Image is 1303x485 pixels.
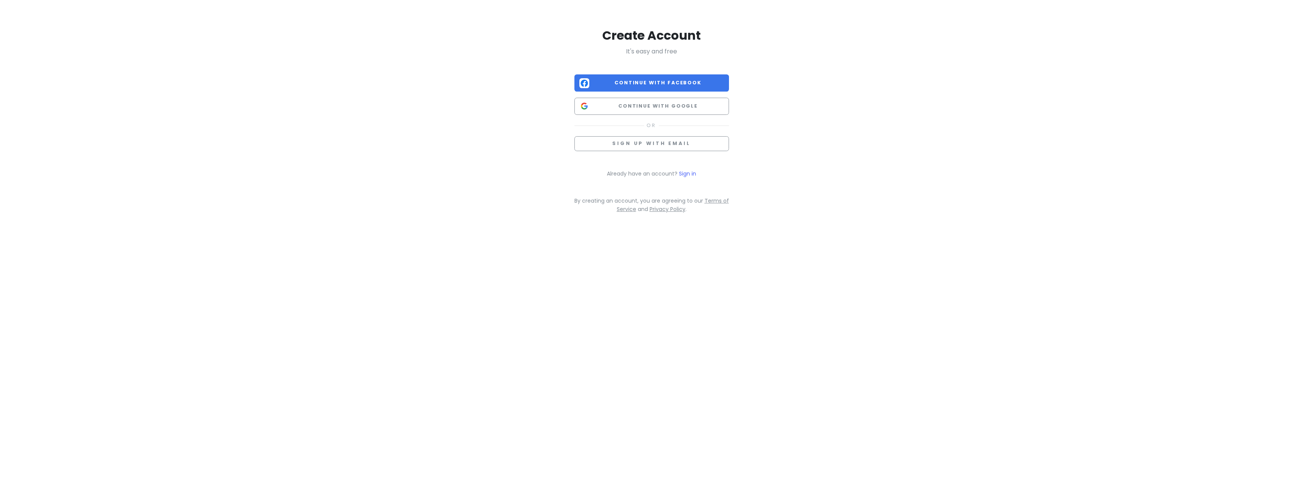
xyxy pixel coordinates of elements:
button: Sign up with email [574,136,729,151]
button: Continue with Facebook [574,74,729,92]
p: By creating an account, you are agreeing to our and . [574,197,729,214]
p: Already have an account? [574,169,729,178]
span: Continue with Facebook [592,79,724,87]
a: Privacy Policy [650,205,685,213]
h2: Create Account [574,27,729,44]
span: Continue with Google [592,102,724,110]
a: Terms of Service [617,197,729,213]
span: Sign up with email [612,140,690,147]
a: Sign in [679,170,696,177]
img: Google logo [579,101,589,111]
p: It's easy and free [574,47,729,56]
button: Continue with Google [574,98,729,115]
img: Facebook logo [579,78,589,88]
